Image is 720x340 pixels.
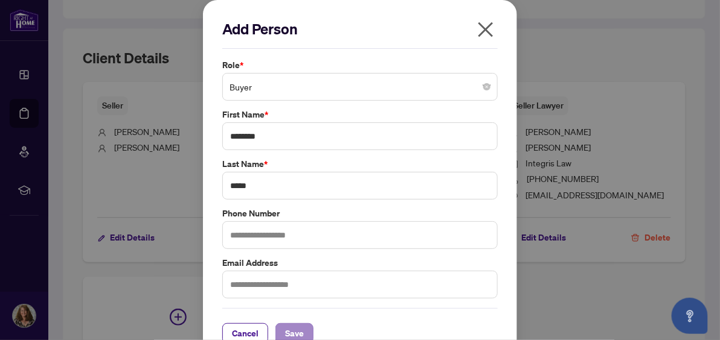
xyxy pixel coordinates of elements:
[222,157,498,171] label: Last Name
[672,298,708,334] button: Open asap
[222,108,498,121] label: First Name
[222,58,498,72] label: Role
[476,20,495,39] span: close
[222,256,498,269] label: Email Address
[222,19,498,39] h2: Add Person
[483,83,490,90] span: close-circle
[230,75,490,98] span: Buyer
[222,207,498,220] label: Phone Number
